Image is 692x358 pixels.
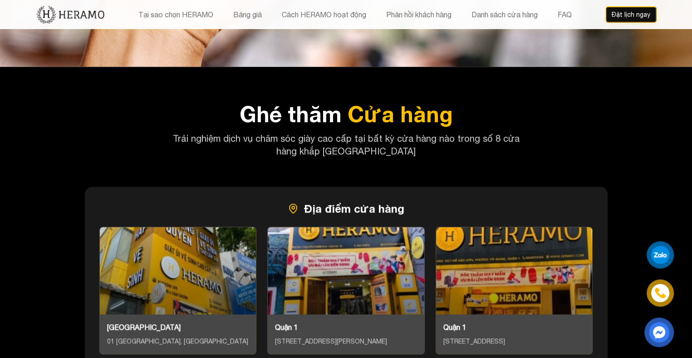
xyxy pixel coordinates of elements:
[36,5,105,24] img: new-logo.3f60348b.png
[653,286,667,300] img: phone-icon
[275,322,417,333] div: Quận 1
[443,322,585,333] div: Quận 1
[469,9,540,20] button: Danh sách cửa hàng
[136,9,216,20] button: Tại sao chọn HERAMO
[107,336,249,347] div: 01 [GEOGRAPHIC_DATA], [GEOGRAPHIC_DATA]
[383,9,454,20] button: Phản hồi khách hàng
[107,322,249,333] div: [GEOGRAPHIC_DATA]
[555,9,574,20] button: FAQ
[275,336,417,347] div: [STREET_ADDRESS][PERSON_NAME]
[36,103,657,125] h2: Ghé thăm
[348,101,453,127] span: Cửa hàng
[172,132,520,158] p: Trải nghiệm dịch vụ chăm sóc giày cao cấp tại bất kỳ cửa hàng nào trong số 8 cửa hàng khắp [GEOGR...
[605,6,657,23] button: Đặt lịch ngay
[279,9,369,20] button: Cách HERAMO hoạt động
[647,280,673,306] a: phone-icon
[99,201,593,216] h3: Địa điểm cửa hàng
[231,9,265,20] button: Bảng giá
[443,336,585,347] div: [STREET_ADDRESS]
